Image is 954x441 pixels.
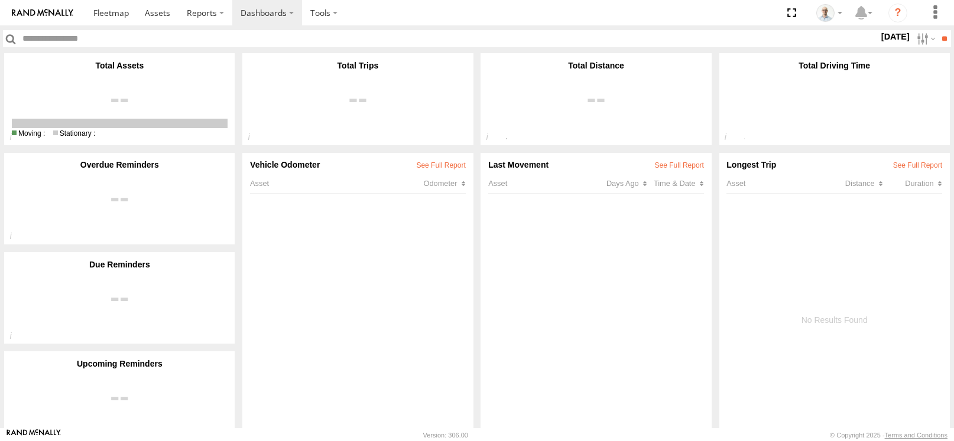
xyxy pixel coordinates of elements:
div: Total Active/Deployed Assets [4,132,30,145]
div: Total distance travelled by assets [481,132,506,145]
div: Asset [488,179,606,188]
div: Overdue Reminders [12,160,228,169]
div: Asset [250,179,423,188]
div: Version: 306.00 [423,432,468,439]
a: View Trips [250,70,466,116]
a: Terms and Conditions [885,432,947,439]
a: View Trips [12,70,228,116]
div: Total completed Trips within the selected period [242,132,268,145]
div: Longest Trip [726,160,942,169]
div: Last Movement [488,160,704,169]
div: Total Assets [12,61,228,70]
div: Click to Sort [424,179,466,188]
div: © Copyright 2025 - [830,432,947,439]
i: ? [888,4,907,22]
div: Click to Sort [824,179,883,188]
a: View Trips [488,70,704,116]
div: Kurt Byers [812,4,846,22]
label: Search Filter Options [912,30,937,47]
div: Click to Sort [654,179,704,188]
div: Due Reminders [12,260,228,269]
a: View Upcoming Reminders [12,368,228,436]
div: Click to Sort [606,179,654,188]
a: View Due Reminders [12,269,228,337]
div: Upcoming Reminders [12,359,228,368]
div: Total Driving Time [726,61,942,70]
div: Total Distance [488,61,704,70]
div: Click to Sort [883,179,942,188]
div: Asset [726,179,824,188]
a: View Overdue Reminders [12,169,228,237]
a: Visit our Website [7,429,61,441]
img: rand-logo.svg [12,9,73,17]
div: Total number of overdue notifications generated from your asset reminders [4,231,30,244]
div: Total number of due reminder notifications generated from your asset reminders [4,331,30,344]
div: Vehicle Odometer [250,160,466,169]
div: Total Trips [250,61,466,70]
label: [DATE] [879,30,912,43]
div: Total driving time by Assets [719,132,745,145]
